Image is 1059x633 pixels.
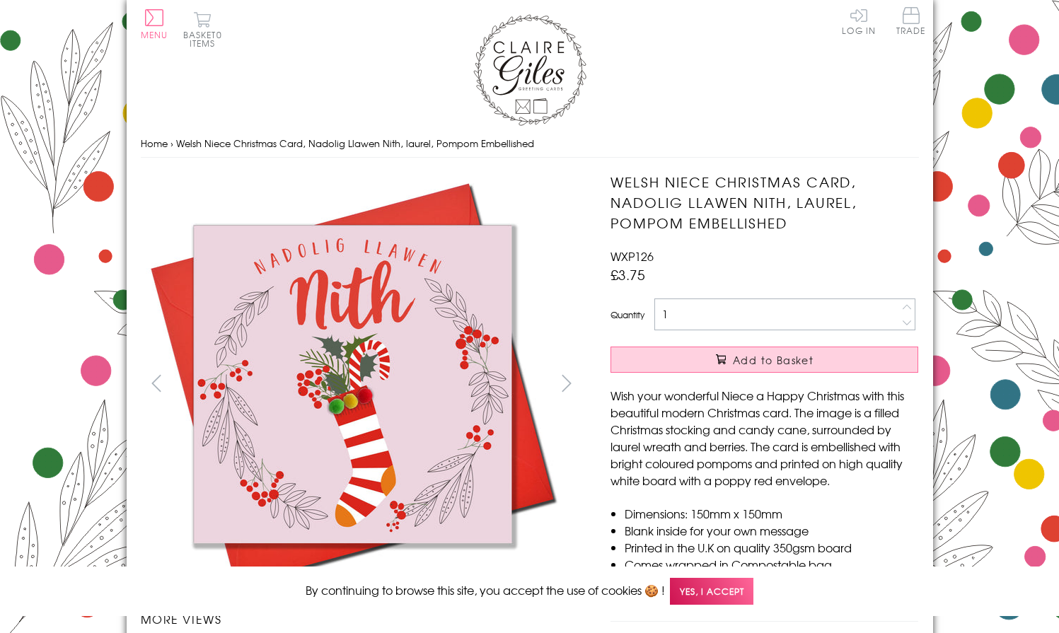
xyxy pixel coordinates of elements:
[140,172,565,596] img: Welsh Niece Christmas Card, Nadolig Llawen Nith, laurel, Pompom Embellished
[141,28,168,41] span: Menu
[670,578,753,605] span: Yes, I accept
[610,387,918,489] p: Wish your wonderful Niece a Happy Christmas with this beautiful modern Christmas card. The image ...
[550,367,582,399] button: next
[896,7,926,37] a: Trade
[625,556,918,573] li: Comes wrapped in Compostable bag
[141,137,168,150] a: Home
[190,28,222,50] span: 0 items
[733,353,814,367] span: Add to Basket
[170,137,173,150] span: ›
[141,610,583,627] h3: More views
[610,172,918,233] h1: Welsh Niece Christmas Card, Nadolig Llawen Nith, laurel, Pompom Embellished
[141,367,173,399] button: prev
[625,522,918,539] li: Blank inside for your own message
[176,137,534,150] span: Welsh Niece Christmas Card, Nadolig Llawen Nith, laurel, Pompom Embellished
[842,7,876,35] a: Log In
[183,11,222,47] button: Basket0 items
[473,14,586,126] img: Claire Giles Greetings Cards
[625,505,918,522] li: Dimensions: 150mm x 150mm
[896,7,926,35] span: Trade
[610,248,654,265] span: WXP126
[625,539,918,556] li: Printed in the U.K on quality 350gsm board
[610,347,918,373] button: Add to Basket
[610,308,644,321] label: Quantity
[141,9,168,39] button: Menu
[582,172,1007,511] img: Welsh Niece Christmas Card, Nadolig Llawen Nith, laurel, Pompom Embellished
[141,129,919,158] nav: breadcrumbs
[610,265,645,284] span: £3.75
